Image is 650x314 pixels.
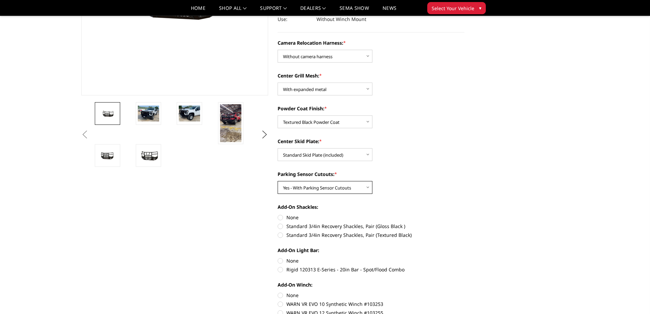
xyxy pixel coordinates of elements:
label: None [278,292,464,299]
label: Standard 3/4in Recovery Shackles, Pair (Textured Black) [278,231,464,239]
label: Center Skid Plate: [278,138,464,145]
dt: Use: [278,13,311,25]
a: Dealers [300,6,326,16]
label: Camera Relocation Harness: [278,39,464,46]
label: Add-On Shackles: [278,203,464,210]
label: WARN VR EVO 10 Synthetic Winch #103253 [278,300,464,308]
img: 2024-2026 Chevrolet 2500-3500 - T2 Series - Extreme Front Bumper (receiver or winch) [138,150,159,161]
a: Support [260,6,287,16]
img: 2024-2026 Chevrolet 2500-3500 - T2 Series - Extreme Front Bumper (receiver or winch) [97,150,118,161]
a: News [383,6,396,16]
label: Powder Coat Finish: [278,105,464,112]
label: Rigid 120313 E-Series - 20in Bar - Spot/Flood Combo [278,266,464,273]
img: 2024-2026 Chevrolet 2500-3500 - T2 Series - Extreme Front Bumper (receiver or winch) [179,106,200,121]
label: Standard 3/4in Recovery Shackles, Pair (Gloss Black ) [278,223,464,230]
label: None [278,257,464,264]
label: Center Grill Mesh: [278,72,464,79]
label: Parking Sensor Cutouts: [278,171,464,178]
a: Home [191,6,205,16]
label: Add-On Light Bar: [278,247,464,254]
span: Select Your Vehicle [432,5,474,12]
label: Add-On Winch: [278,281,464,288]
img: 2024-2026 Chevrolet 2500-3500 - T2 Series - Extreme Front Bumper (receiver or winch) [220,104,241,142]
button: Select Your Vehicle [427,2,486,14]
dd: Without Winch Mount [317,13,366,25]
span: ▾ [479,4,481,12]
iframe: Chat Widget [616,282,650,314]
label: None [278,214,464,221]
a: shop all [219,6,246,16]
button: Previous [80,130,90,140]
img: 2024-2026 Chevrolet 2500-3500 - T2 Series - Extreme Front Bumper (receiver or winch) [97,109,118,118]
img: 2024-2026 Chevrolet 2500-3500 - T2 Series - Extreme Front Bumper (receiver or winch) [138,106,159,121]
a: SEMA Show [340,6,369,16]
button: Next [260,130,270,140]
